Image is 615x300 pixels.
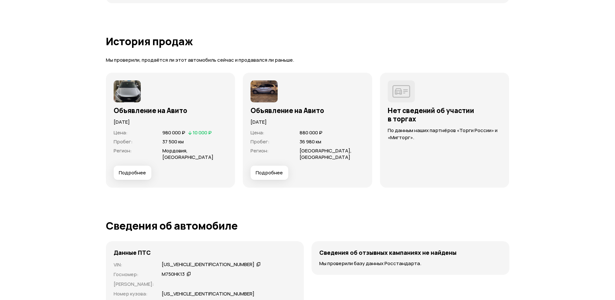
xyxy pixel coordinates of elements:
[300,129,323,136] span: 880 000 ₽
[388,127,502,141] p: По данным наших партнёров «Торги России» и «Мигторг».
[388,106,502,123] h3: Нет сведений об участии в торгах
[251,166,288,180] button: Подробнее
[162,290,254,297] p: [US_VEHICLE_IDENTIFICATION_NUMBER]
[319,260,502,267] p: Мы проверили базу данных Росстандарта.
[300,147,352,160] span: [GEOGRAPHIC_DATA], [GEOGRAPHIC_DATA]
[114,106,228,115] h3: Объявление на Авито
[106,220,509,232] h1: Сведения об автомобиле
[114,147,132,154] span: Регион :
[300,138,321,145] span: 36 980 км
[114,249,151,256] h4: Данные ПТС
[256,170,283,176] span: Подробнее
[114,138,133,145] span: Пробег :
[106,57,509,64] p: Мы проверили, продаётся ли этот автомобиль сейчас и продавался ли раньше.
[251,147,269,154] span: Регион :
[251,138,270,145] span: Пробег :
[114,119,228,126] p: [DATE]
[114,271,154,278] p: Госномер :
[106,36,509,47] h1: История продаж
[162,129,185,136] span: 980 000 ₽
[114,290,154,297] p: Номер кузова :
[251,119,364,126] p: [DATE]
[251,106,364,115] h3: Объявление на Авито
[114,129,128,136] span: Цена :
[162,138,184,145] span: 37 500 км
[162,261,254,268] div: [US_VEHICLE_IDENTIFICATION_NUMBER]
[162,271,185,278] div: М750НК13
[114,261,154,268] p: VIN :
[193,129,212,136] span: 10 000 ₽
[251,129,264,136] span: Цена :
[162,147,213,160] span: Мордовия, [GEOGRAPHIC_DATA]
[114,281,154,288] p: [PERSON_NAME] :
[319,249,456,256] h4: Сведения об отзывных кампаниях не найдены
[114,166,151,180] button: Подробнее
[119,170,146,176] span: Подробнее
